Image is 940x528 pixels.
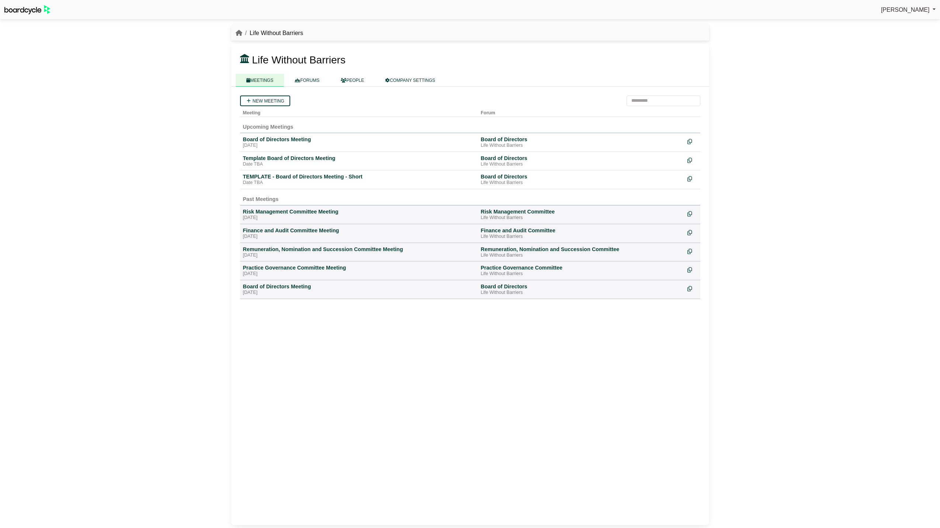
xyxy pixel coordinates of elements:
[243,283,475,290] div: Board of Directors Meeting
[243,173,475,180] div: TEMPLATE - Board of Directors Meeting - Short
[243,290,475,296] div: [DATE]
[481,155,681,167] a: Board of Directors Life Without Barriers
[243,136,475,143] div: Board of Directors Meeting
[687,173,697,183] div: Make a copy
[481,283,681,296] a: Board of Directors Life Without Barriers
[481,161,681,167] div: Life Without Barriers
[481,208,681,221] a: Risk Management Committee Life Without Barriers
[243,271,475,277] div: [DATE]
[243,215,475,221] div: [DATE]
[243,283,475,296] a: Board of Directors Meeting [DATE]
[481,227,681,240] a: Finance and Audit Committee Life Without Barriers
[481,264,681,271] div: Practice Governance Committee
[240,117,700,133] td: Upcoming Meetings
[243,246,475,258] a: Remuneration, Nomination and Succession Committee Meeting [DATE]
[687,136,697,146] div: Make a copy
[687,155,697,165] div: Make a copy
[481,208,681,215] div: Risk Management Committee
[236,28,303,38] nav: breadcrumb
[4,5,50,14] img: BoardcycleBlackGreen-aaafeed430059cb809a45853b8cf6d952af9d84e6e89e1f1685b34bfd5cb7d64.svg
[881,5,936,15] a: [PERSON_NAME]
[243,227,475,234] div: Finance and Audit Committee Meeting
[243,234,475,240] div: [DATE]
[481,180,681,186] div: Life Without Barriers
[481,136,681,143] div: Board of Directors
[687,227,697,237] div: Make a copy
[687,264,697,274] div: Make a copy
[242,28,303,38] li: Life Without Barriers
[243,173,475,186] a: TEMPLATE - Board of Directors Meeting - Short Date TBA
[687,208,697,218] div: Make a copy
[243,264,475,277] a: Practice Governance Committee Meeting [DATE]
[243,161,475,167] div: Date TBA
[243,246,475,253] div: Remuneration, Nomination and Succession Committee Meeting
[243,155,475,167] a: Template Board of Directors Meeting Date TBA
[375,74,446,87] a: COMPANY SETTINGS
[481,173,681,186] a: Board of Directors Life Without Barriers
[252,54,346,66] span: Life Without Barriers
[243,155,475,161] div: Template Board of Directors Meeting
[881,7,930,13] span: [PERSON_NAME]
[243,208,475,215] div: Risk Management Committee Meeting
[481,234,681,240] div: Life Without Barriers
[481,227,681,234] div: Finance and Audit Committee
[330,74,375,87] a: PEOPLE
[478,106,684,117] th: Forum
[240,95,290,106] a: New meeting
[687,283,697,293] div: Make a copy
[481,215,681,221] div: Life Without Barriers
[243,143,475,149] div: [DATE]
[481,271,681,277] div: Life Without Barriers
[243,180,475,186] div: Date TBA
[243,227,475,240] a: Finance and Audit Committee Meeting [DATE]
[243,136,475,149] a: Board of Directors Meeting [DATE]
[481,136,681,149] a: Board of Directors Life Without Barriers
[687,246,697,256] div: Make a copy
[243,208,475,221] a: Risk Management Committee Meeting [DATE]
[481,290,681,296] div: Life Without Barriers
[481,253,681,258] div: Life Without Barriers
[481,155,681,161] div: Board of Directors
[481,246,681,253] div: Remuneration, Nomination and Succession Committee
[481,246,681,258] a: Remuneration, Nomination and Succession Committee Life Without Barriers
[243,253,475,258] div: [DATE]
[481,264,681,277] a: Practice Governance Committee Life Without Barriers
[284,74,330,87] a: FORUMS
[243,264,475,271] div: Practice Governance Committee Meeting
[481,283,681,290] div: Board of Directors
[481,143,681,149] div: Life Without Barriers
[240,106,478,117] th: Meeting
[481,173,681,180] div: Board of Directors
[240,189,700,205] td: Past Meetings
[236,74,284,87] a: MEETINGS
